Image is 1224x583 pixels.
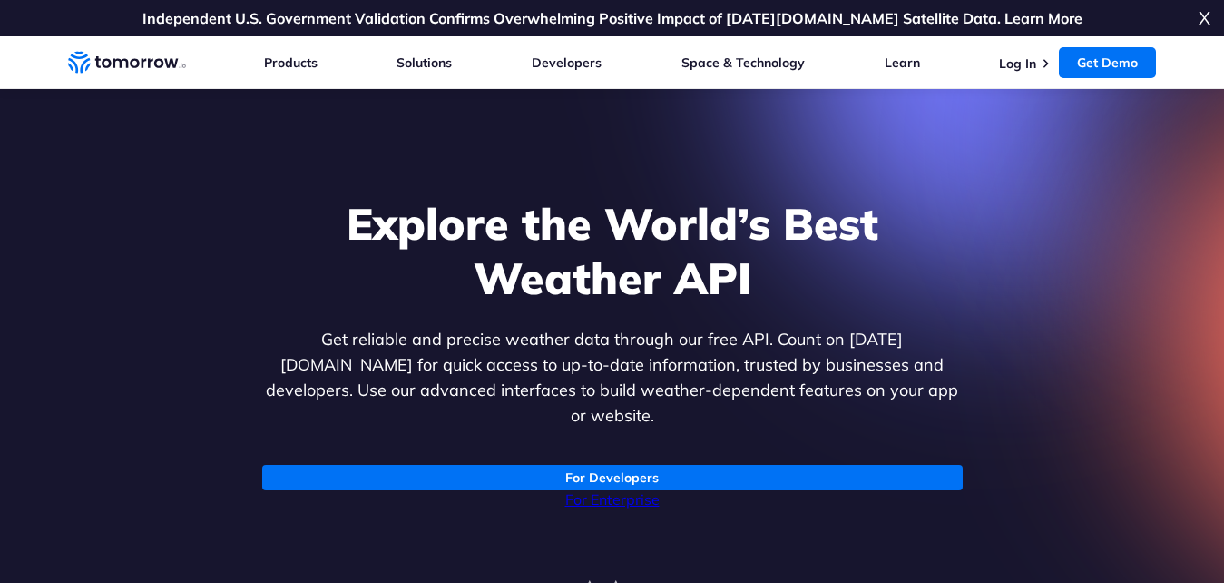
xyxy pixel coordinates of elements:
a: Products [264,54,318,71]
p: Get reliable and precise weather data through our free API. Count on [DATE][DOMAIN_NAME] for quic... [262,327,963,429]
a: Independent U.S. Government Validation Confirms Overwhelming Positive Impact of [DATE][DOMAIN_NAM... [142,9,1082,27]
a: Space & Technology [681,54,805,71]
a: For Enterprise [565,490,660,509]
h1: Explore the World’s Best Weather API [262,196,963,305]
a: Log In [999,55,1036,72]
a: For Developers [262,465,963,490]
a: Home link [68,49,186,76]
a: Learn [885,54,920,71]
a: Solutions [397,54,452,71]
a: Developers [532,54,602,71]
a: Get Demo [1059,47,1156,78]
